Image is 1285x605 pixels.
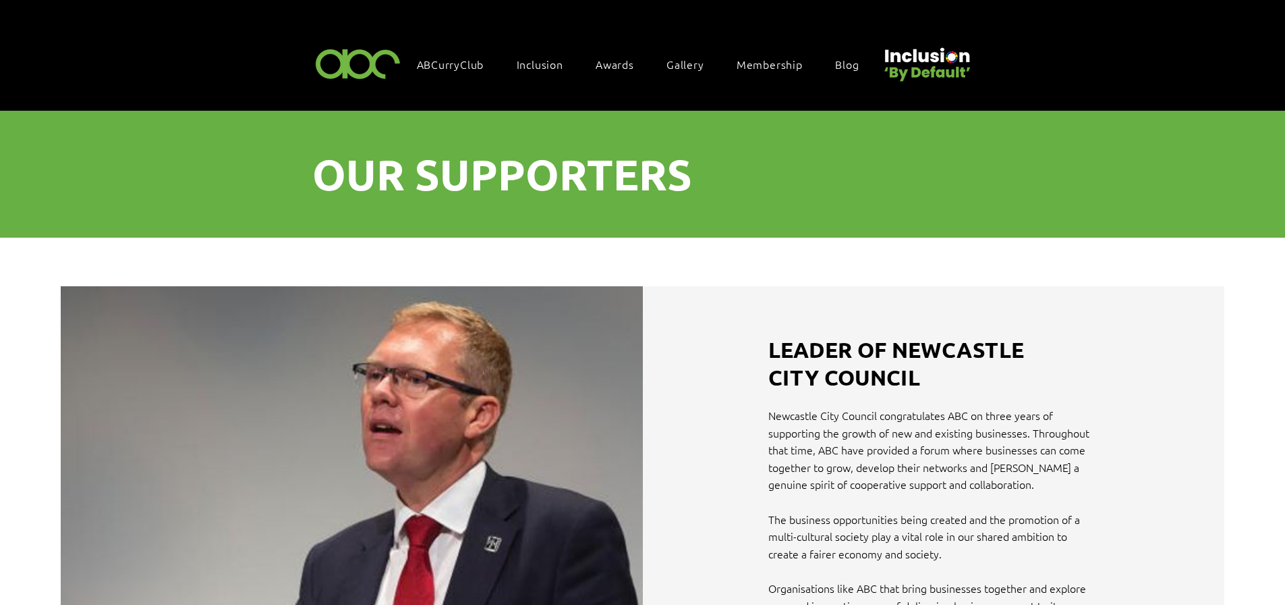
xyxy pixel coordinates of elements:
nav: Site [410,50,880,78]
span: Gallery [666,57,704,72]
div: Inclusion [510,50,583,78]
span: Awards [596,57,634,72]
span: Blog [835,57,859,72]
span: OUR SUPPORTERS [312,147,692,201]
img: Untitled design (22).png [880,36,973,83]
div: Awards [589,50,654,78]
span: ABCurryClub [417,57,484,72]
a: Blog [828,50,879,78]
a: Membership [730,50,823,78]
img: ABC-Logo-Blank-Background-01-01-2.png [312,43,405,83]
a: ABCurryClub [410,50,505,78]
span: Membership [737,57,803,72]
span: Inclusion [517,57,563,72]
h2: LEADER OF NEWCASTLE CITY COUNCIL [768,336,1030,392]
p: Newcastle City Council congratulates ABC on three years of supporting the growth of new and exist... [768,407,1099,494]
a: Gallery [660,50,724,78]
p: The business opportunities being created and the promotion of a multi-cultural society play a vit... [768,511,1099,563]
